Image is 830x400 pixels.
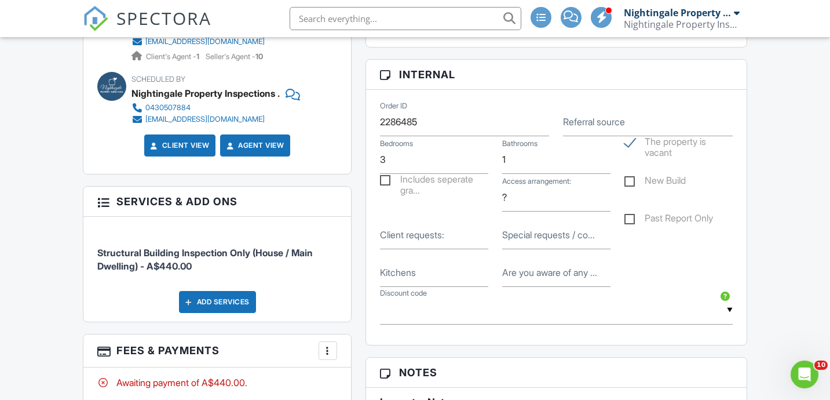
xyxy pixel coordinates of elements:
[502,183,610,212] input: Access arrangement:
[380,146,488,174] input: Bedrooms
[179,291,256,313] div: Add Services
[502,259,610,287] input: Are you aware of any issues at the property? (eg has the agent / seller disclosed any structural ...
[83,16,211,40] a: SPECTORA
[791,361,818,388] iframe: Intercom live chat
[502,176,571,187] label: Access arrangement:
[502,228,595,241] label: Special requests / comments?
[380,266,416,279] label: Kitchens
[563,115,625,128] label: Referral source
[145,115,265,124] div: [EMAIL_ADDRESS][DOMAIN_NAME]
[255,52,263,61] strong: 10
[502,221,610,249] input: Special requests / comments?
[624,175,686,190] label: New Build
[131,75,185,83] span: Scheduled By
[814,361,828,370] span: 10
[380,174,488,188] label: Includes seperate granny flat/studio (please select from service 'Add Ons' above to include this ...
[97,247,313,271] span: Structural Building Inspection Only (House / Main Dwelling) - A$440.00
[290,7,521,30] input: Search everything...
[624,136,733,151] label: The property is vacant
[224,140,284,151] a: Agent View
[624,7,731,19] div: Nightingale Property Inspections .
[97,376,337,389] div: Awaiting payment of A$440.00.
[196,52,199,61] strong: 1
[116,6,211,30] span: SPECTORA
[624,213,713,227] label: Past Report Only
[146,52,201,61] span: Client's Agent -
[131,36,316,48] a: [EMAIL_ADDRESS][DOMAIN_NAME]
[206,52,263,61] span: Seller's Agent -
[502,139,538,149] label: Bathrooms
[380,221,488,249] input: Client requests:
[131,102,291,114] a: 0430507884
[380,101,407,111] label: Order ID
[97,226,337,282] li: Service: Structural Building Inspection Only (House / Main Dwelling)
[380,139,413,149] label: Bedrooms
[366,60,747,90] h3: Internal
[624,19,740,30] div: Nightingale Property Inspections
[83,334,351,368] h3: Fees & Payments
[145,103,191,112] div: 0430507884
[131,114,291,125] a: [EMAIL_ADDRESS][DOMAIN_NAME]
[83,6,108,31] img: The Best Home Inspection Software - Spectora
[502,146,610,174] input: Bathrooms
[502,266,597,279] label: Are you aware of any issues at the property? (eg has the agent / seller disclosed any structural ...
[148,140,210,151] a: Client View
[380,228,444,241] label: Client requests:
[131,85,280,102] div: Nightingale Property Inspections .
[380,288,427,299] label: Discount code
[83,187,351,217] h3: Services & Add ons
[366,358,747,388] h3: Notes
[380,259,488,287] input: Kitchens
